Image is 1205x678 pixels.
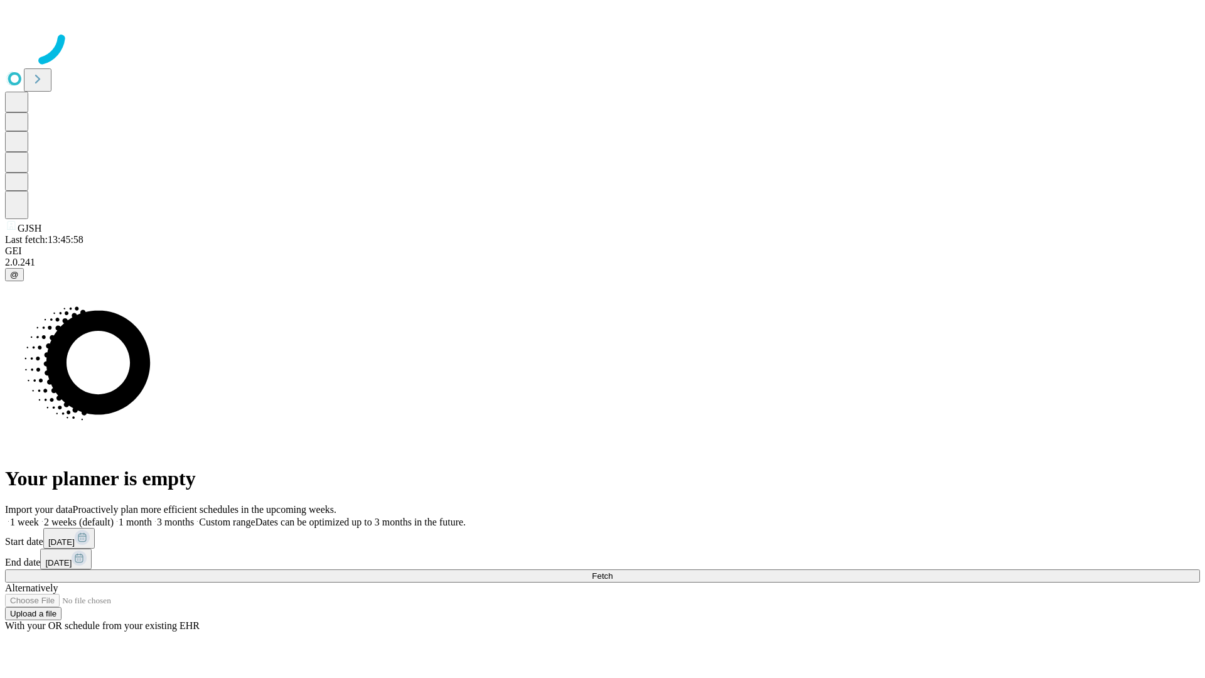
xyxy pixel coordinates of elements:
[18,223,41,234] span: GJSH
[5,607,62,620] button: Upload a file
[5,257,1200,268] div: 2.0.241
[255,517,466,527] span: Dates can be optimized up to 3 months in the future.
[5,528,1200,549] div: Start date
[5,569,1200,583] button: Fetch
[73,504,336,515] span: Proactively plan more efficient schedules in the upcoming weeks.
[5,620,200,631] span: With your OR schedule from your existing EHR
[5,467,1200,490] h1: Your planner is empty
[43,528,95,549] button: [DATE]
[157,517,194,527] span: 3 months
[40,549,92,569] button: [DATE]
[5,583,58,593] span: Alternatively
[10,517,39,527] span: 1 week
[5,268,24,281] button: @
[592,571,613,581] span: Fetch
[5,549,1200,569] div: End date
[119,517,152,527] span: 1 month
[5,234,83,245] span: Last fetch: 13:45:58
[5,504,73,515] span: Import your data
[45,558,72,568] span: [DATE]
[10,270,19,279] span: @
[44,517,114,527] span: 2 weeks (default)
[199,517,255,527] span: Custom range
[48,537,75,547] span: [DATE]
[5,245,1200,257] div: GEI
